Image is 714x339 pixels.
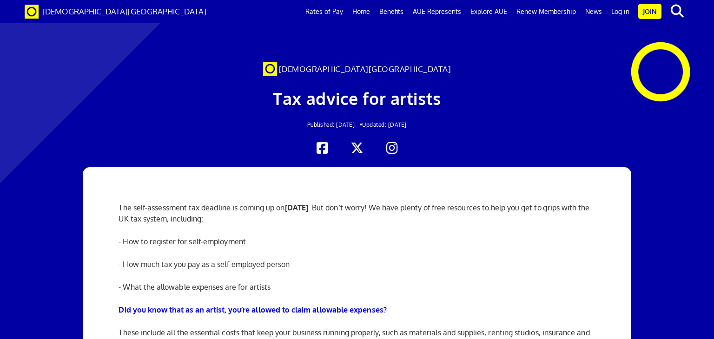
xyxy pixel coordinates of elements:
span: [DEMOGRAPHIC_DATA][GEOGRAPHIC_DATA] [279,64,451,74]
span: - How to register for self-employment [119,237,245,246]
span: Published: [DATE] • [307,121,363,128]
a: Join [638,4,661,19]
button: search [663,1,692,21]
span: - What the allowable expenses are for artists [119,282,271,292]
strong: Did you know that as an artist, you’re allowed to claim allowable expenses? [119,305,387,314]
h2: Updated: [DATE] [138,122,576,128]
strong: [DATE] [285,203,309,212]
span: Tax advice for artists [273,88,441,109]
span: [DEMOGRAPHIC_DATA][GEOGRAPHIC_DATA] [42,7,206,16]
span: The self-assessment tax deadline is coming up on . But don’t worry! We have plenty of free resour... [119,203,589,223]
span: - How much tax you pay as a self-employed person [119,260,290,269]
